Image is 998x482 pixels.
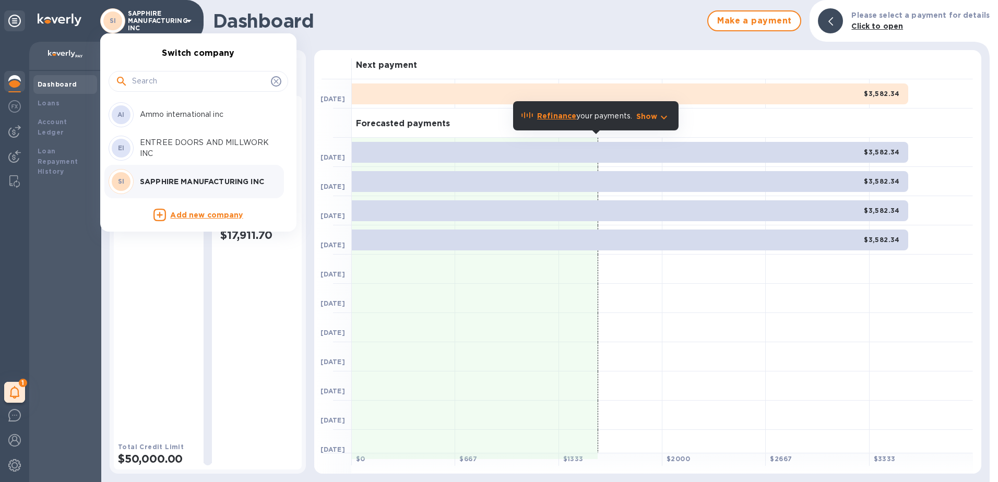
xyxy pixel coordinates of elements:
[117,111,125,118] b: AI
[118,144,125,152] b: EI
[140,137,271,159] p: ENTREE DOORS AND MILLWORK INC
[140,109,271,120] p: Ammo international inc
[170,210,243,221] p: Add new company
[140,176,271,187] p: SAPPHIRE MANUFACTURING INC
[132,74,267,89] input: Search
[118,177,125,185] b: SI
